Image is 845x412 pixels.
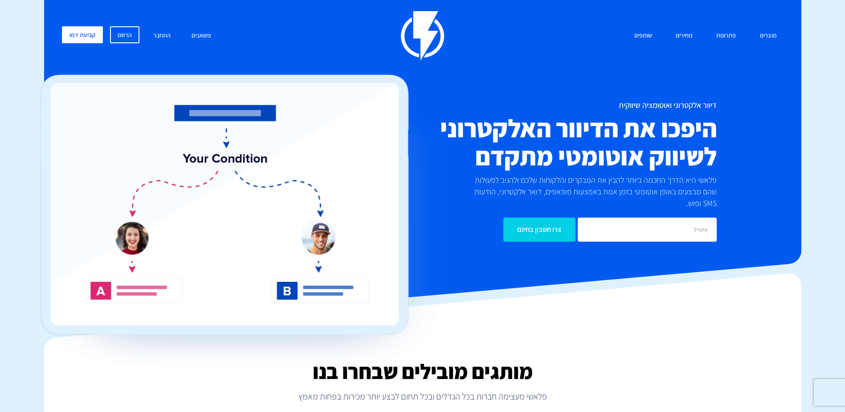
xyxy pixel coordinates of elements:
[110,26,139,43] a: הרשם
[44,360,801,383] h2: מותגים מובילים שבחרו בנו
[147,26,177,45] a: התחבר
[710,26,743,45] a: פתרונות
[369,101,717,110] h1: דיוור אלקטרוני ואוטומציה שיווקית
[753,26,784,45] a: מוצרים
[578,218,717,242] input: אימייל
[459,174,717,209] p: פלאשי היא הדרך החכמה ביותר להבין את המבקרים והלקוחות שלכם ולהגיב לפעולות שהם מבצעים באופן אוטומטי...
[185,26,218,45] a: משאבים
[503,218,576,242] input: צרו חשבון בחינם
[669,26,699,45] a: מחירים
[62,26,103,43] a: קביעת דמו
[628,26,659,45] a: שותפים
[44,390,801,403] p: פלאשי מעצימה חברות בכל הגדלים ובכל תחום לבצע יותר מכירות בפחות מאמץ
[369,114,717,170] h2: היפכו את הדיוור האלקטרוני לשיווק אוטומטי מתקדם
